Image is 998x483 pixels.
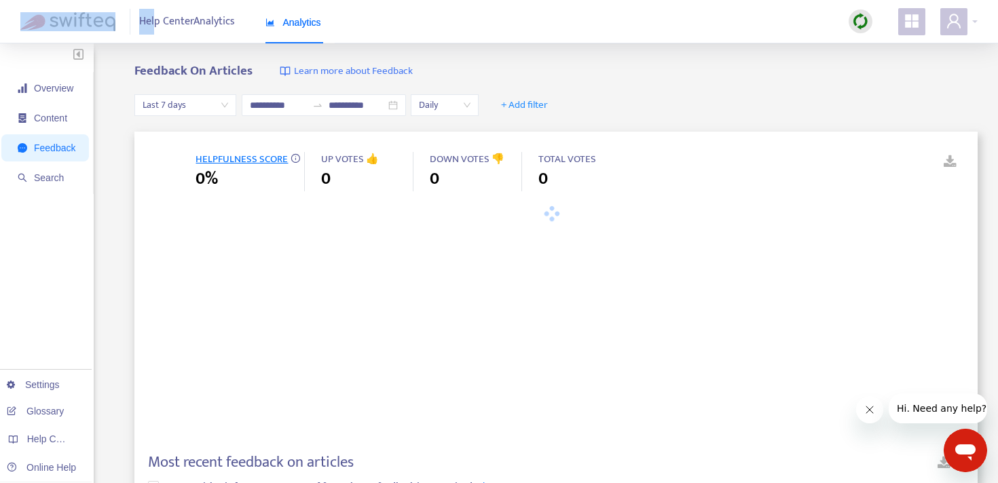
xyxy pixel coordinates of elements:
[18,113,27,123] span: container
[889,393,987,423] iframe: Message from company
[7,462,76,473] a: Online Help
[27,433,83,444] span: Help Centers
[18,173,27,182] span: search
[34,142,75,153] span: Feedback
[20,12,115,31] img: Swifteq
[280,66,291,77] img: image-link
[852,13,869,30] img: sync.dc5367851b00ba804db3.png
[294,64,413,79] span: Learn more about Feedback
[321,151,379,168] span: UP VOTES 👍
[944,429,987,472] iframe: Button to launch messaging window
[265,17,321,28] span: Analytics
[904,13,920,29] span: appstore
[143,95,228,115] span: Last 7 days
[501,97,548,113] span: + Add filter
[18,83,27,93] span: signal
[265,18,275,27] span: area-chart
[491,94,558,116] button: + Add filter
[321,167,331,191] span: 0
[312,100,323,111] span: to
[7,406,64,417] a: Glossary
[18,143,27,153] span: message
[430,151,504,168] span: DOWN VOTES 👎
[196,151,288,168] span: HELPFULNESS SCORE
[419,95,470,115] span: Daily
[7,379,60,390] a: Settings
[148,453,354,471] h4: Most recent feedback on articles
[430,167,439,191] span: 0
[538,167,548,191] span: 0
[856,396,883,423] iframe: Close message
[196,167,218,191] span: 0%
[280,64,413,79] a: Learn more about Feedback
[538,151,596,168] span: TOTAL VOTES
[34,113,67,123] span: Content
[312,100,323,111] span: swap-right
[134,60,253,81] b: Feedback On Articles
[139,9,235,35] span: Help Center Analytics
[34,172,64,183] span: Search
[34,83,73,94] span: Overview
[946,13,962,29] span: user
